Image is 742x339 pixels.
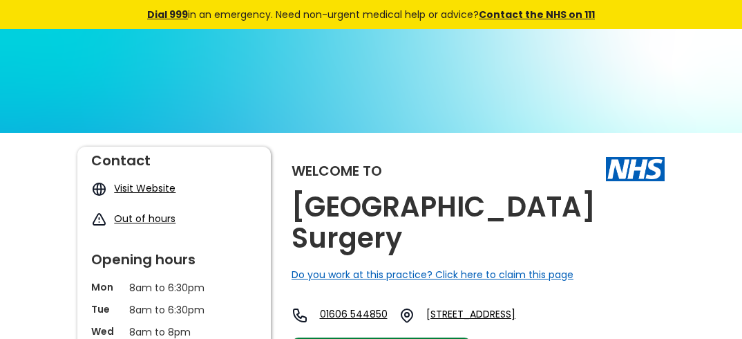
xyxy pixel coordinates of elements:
[147,8,188,21] a: Dial 999
[91,147,257,167] div: Contact
[606,157,665,181] img: The NHS logo
[129,302,219,318] p: 8am to 6:30pm
[91,212,107,228] img: exclamation icon
[426,307,562,324] a: [STREET_ADDRESS]
[292,192,665,254] h2: [GEOGRAPHIC_DATA] Surgery
[91,302,122,316] p: Tue
[292,268,573,282] a: Do you work at this practice? Click here to claim this page
[114,181,175,195] a: Visit Website
[91,181,107,197] img: globe icon
[53,7,689,22] div: in an emergency. Need non-urgent medical help or advice?
[320,307,388,324] a: 01606 544850
[479,8,595,21] a: Contact the NHS on 111
[91,324,122,338] p: Wed
[292,307,308,324] img: telephone icon
[91,246,257,266] div: Opening hours
[114,212,175,226] a: Out of hours
[129,280,219,295] p: 8am to 6:30pm
[91,280,122,294] p: Mon
[292,164,382,178] div: Welcome to
[399,307,415,324] img: practice location icon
